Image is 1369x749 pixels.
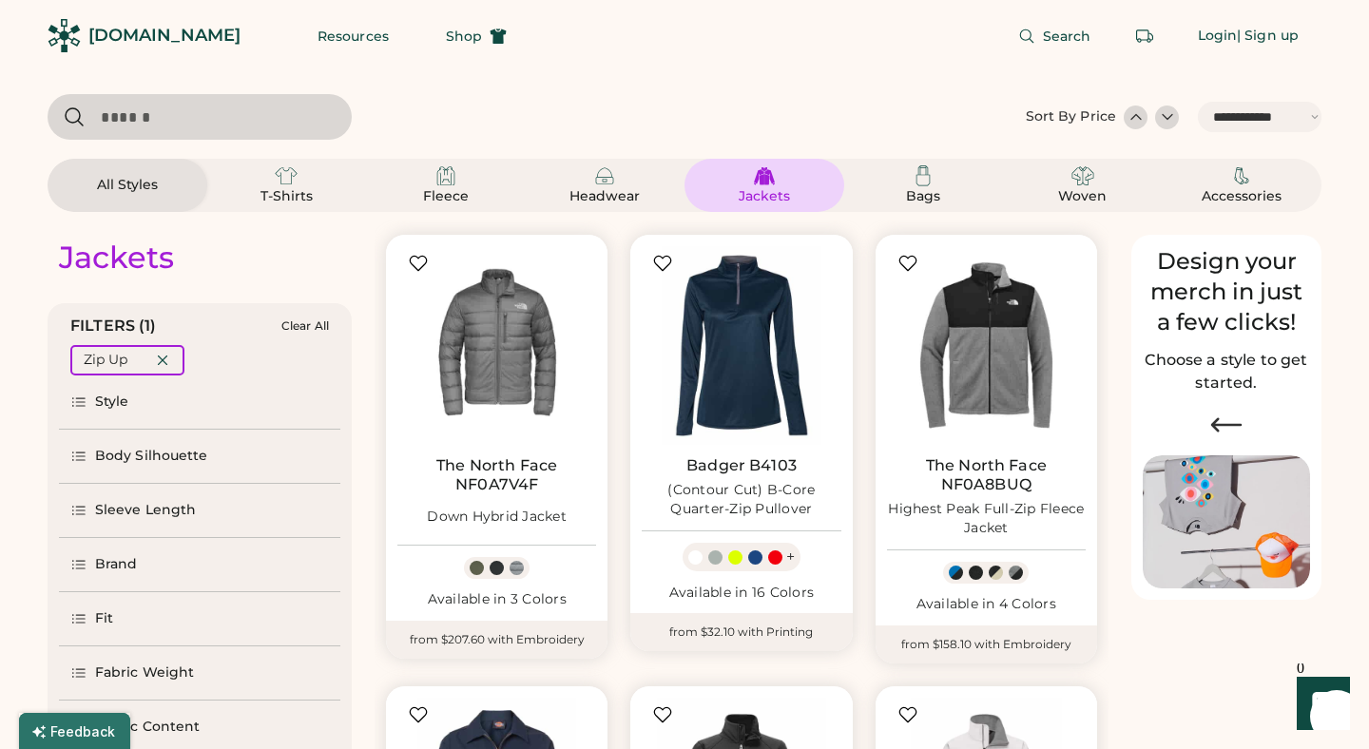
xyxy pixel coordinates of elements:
h2: Choose a style to get started. [1143,349,1310,394]
div: [DOMAIN_NAME] [88,24,241,48]
div: All Styles [85,176,170,195]
img: Fleece Icon [434,164,457,187]
div: Down Hybrid Jacket [427,508,567,527]
img: Rendered Logo - Screens [48,19,81,52]
div: from $158.10 with Embroidery [876,625,1097,663]
div: Woven [1040,187,1126,206]
img: Image of Lisa Congdon Eye Print on T-Shirt and Hat [1143,455,1310,589]
div: Sort By Price [1026,107,1116,126]
div: Body Silhouette [95,447,208,466]
div: (Contour Cut) B-Core Quarter-Zip Pullover [642,481,840,519]
div: from $207.60 with Embroidery [386,621,607,659]
a: The North Face NF0A7V4F [397,456,596,494]
div: Sleeve Length [95,501,196,520]
div: from $32.10 with Printing [630,613,852,651]
img: T-Shirts Icon [275,164,298,187]
img: Accessories Icon [1230,164,1253,187]
div: Fit [95,609,113,628]
div: Design your merch in just a few clicks! [1143,246,1310,337]
div: FILTERS (1) [70,315,157,337]
img: Bags Icon [912,164,935,187]
div: Fleece [403,187,489,206]
div: Fabric Weight [95,663,194,682]
div: Login [1198,27,1238,46]
img: Headwear Icon [593,164,616,187]
div: Available in 16 Colors [642,584,840,603]
a: Badger B4103 [686,456,797,475]
div: Jackets [59,239,174,277]
span: Shop [446,29,482,43]
button: Resources [295,17,412,55]
img: Jackets Icon [753,164,776,187]
button: Retrieve an order [1126,17,1164,55]
img: Badger B4103 (Contour Cut) B-Core Quarter-Zip Pullover [642,246,840,445]
div: + [786,547,795,567]
span: Search [1043,29,1091,43]
div: | Sign up [1237,27,1299,46]
button: Shop [423,17,530,55]
img: Woven Icon [1071,164,1094,187]
div: Clear All [281,319,329,333]
div: Fabric Content [95,718,200,737]
div: Available in 3 Colors [397,590,596,609]
div: Headwear [562,187,647,206]
div: Accessories [1199,187,1284,206]
div: Jackets [722,187,807,206]
img: The North Face NF0A7V4F Down Hybrid Jacket [397,246,596,445]
div: Highest Peak Full-Zip Fleece Jacket [887,500,1086,538]
button: Search [995,17,1114,55]
div: T-Shirts [243,187,329,206]
iframe: Front Chat [1279,663,1360,745]
div: Style [95,393,129,412]
div: Zip Up [84,351,127,370]
div: Brand [95,555,138,574]
div: Bags [880,187,966,206]
img: The North Face NF0A8BUQ Highest Peak Full-Zip Fleece Jacket [887,246,1086,445]
div: Available in 4 Colors [887,595,1086,614]
a: The North Face NF0A8BUQ [887,456,1086,494]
